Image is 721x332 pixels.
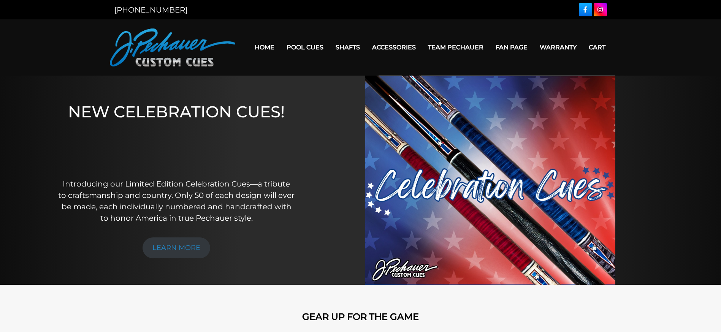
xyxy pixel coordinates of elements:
a: Fan Page [490,38,534,57]
a: Accessories [366,38,422,57]
a: Team Pechauer [422,38,490,57]
a: LEARN MORE [143,237,210,258]
img: Pechauer Custom Cues [110,28,235,66]
strong: GEAR UP FOR THE GAME [302,311,419,322]
a: [PHONE_NUMBER] [114,5,187,14]
a: Shafts [330,38,366,57]
p: Introducing our Limited Edition Celebration Cues—a tribute to craftsmanship and country. Only 50 ... [58,178,295,224]
a: Pool Cues [280,38,330,57]
a: Cart [583,38,612,57]
a: Warranty [534,38,583,57]
h1: NEW CELEBRATION CUES! [58,102,295,168]
a: Home [249,38,280,57]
